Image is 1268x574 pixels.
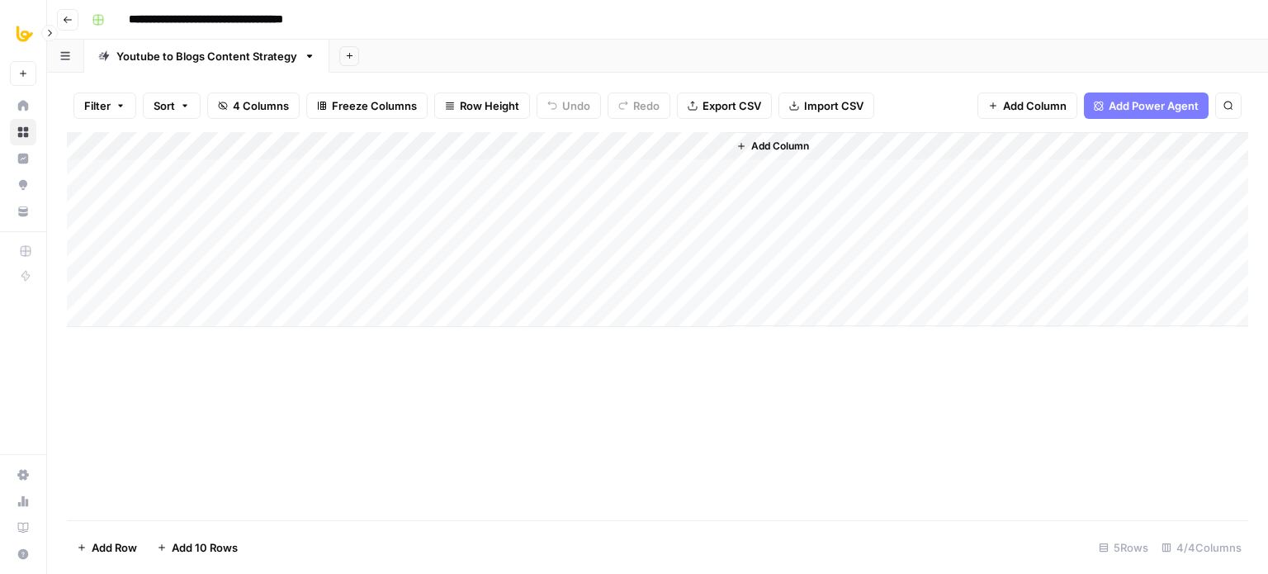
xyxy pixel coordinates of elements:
span: Import CSV [804,97,863,114]
a: Opportunities [10,172,36,198]
button: Add Column [730,135,816,157]
span: Export CSV [703,97,761,114]
button: 4 Columns [207,93,300,119]
button: Add Power Agent [1084,93,1209,119]
span: 4 Columns [233,97,289,114]
button: Redo [608,93,670,119]
button: Add Row [67,534,147,561]
a: Youtube to Blogs Content Strategy [84,40,329,73]
button: Sort [143,93,201,119]
button: Undo [537,93,601,119]
span: Filter [84,97,111,114]
button: Import CSV [778,93,874,119]
span: Row Height [460,97,519,114]
span: Undo [562,97,590,114]
span: Add 10 Rows [172,539,238,556]
a: Usage [10,488,36,515]
button: Help + Support [10,541,36,567]
button: Row Height [434,93,530,119]
a: Learning Hub [10,515,36,541]
span: Sort [154,97,175,114]
span: Add Column [751,139,809,154]
a: Your Data [10,198,36,225]
span: Freeze Columns [332,97,417,114]
button: Add 10 Rows [147,534,248,561]
div: Youtube to Blogs Content Strategy [116,48,297,64]
a: Settings [10,462,36,488]
span: Add Power Agent [1109,97,1199,114]
button: Add Column [977,93,1077,119]
a: Home [10,93,36,119]
div: 4/4 Columns [1155,534,1248,561]
a: Insights [10,145,36,172]
button: Export CSV [677,93,772,119]
span: Redo [633,97,660,114]
a: Browse [10,119,36,145]
button: Filter [73,93,136,119]
button: Freeze Columns [306,93,428,119]
img: All About AI Logo [10,19,40,49]
button: Workspace: All About AI [10,13,36,55]
span: Add Row [92,539,137,556]
div: 5 Rows [1092,534,1155,561]
span: Add Column [1003,97,1067,114]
